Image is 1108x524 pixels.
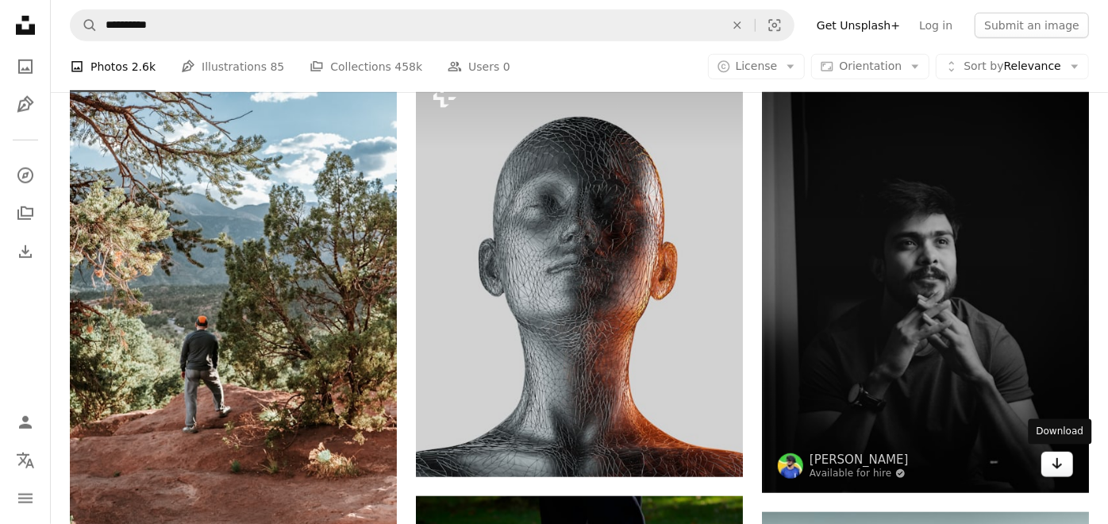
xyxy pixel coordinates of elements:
[394,58,422,75] span: 458k
[10,445,41,476] button: Language
[70,10,794,41] form: Find visuals sitewide
[1029,419,1092,445] div: Download
[10,483,41,514] button: Menu
[708,54,806,79] button: License
[975,13,1089,38] button: Submit an image
[762,240,1089,254] a: man in black long sleeve shirt smoking cigarette
[720,10,755,40] button: Clear
[964,59,1061,75] span: Relevance
[778,453,803,479] img: Go to Rahabi Khan's profile
[936,54,1089,79] button: Sort byRelevance
[910,13,962,38] a: Log in
[10,160,41,191] a: Explore
[70,306,397,321] a: a man standing on top of a mountain next to trees
[10,406,41,438] a: Log in / Sign up
[10,89,41,121] a: Illustrations
[811,54,929,79] button: Orientation
[810,452,909,468] a: [PERSON_NAME]
[736,60,778,72] span: License
[10,236,41,268] a: Download History
[839,60,902,72] span: Orientation
[762,2,1089,493] img: man in black long sleeve shirt smoking cigarette
[10,198,41,229] a: Collections
[181,41,284,92] a: Illustrations 85
[810,468,909,480] a: Available for hire
[1041,452,1073,477] a: Download
[71,10,98,40] button: Search Unsplash
[310,41,422,92] a: Collections 458k
[416,68,743,477] img: a 3d image of a man's head and neck
[756,10,794,40] button: Visual search
[448,41,510,92] a: Users 0
[503,58,510,75] span: 0
[807,13,910,38] a: Get Unsplash+
[10,10,41,44] a: Home — Unsplash
[964,60,1003,72] span: Sort by
[10,51,41,83] a: Photos
[416,265,743,279] a: a 3d image of a man's head and neck
[271,58,285,75] span: 85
